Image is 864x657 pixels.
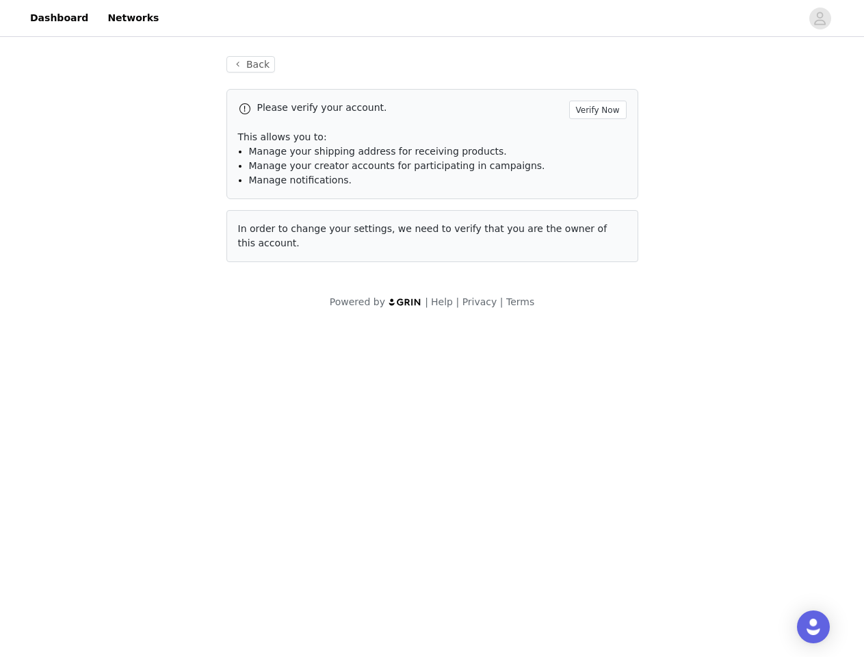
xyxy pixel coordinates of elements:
p: Please verify your account. [257,101,564,115]
div: avatar [813,8,826,29]
span: Manage your shipping address for receiving products. [249,146,507,157]
a: Privacy [462,296,497,307]
button: Back [226,56,276,73]
button: Verify Now [569,101,627,119]
span: | [456,296,459,307]
a: Help [431,296,453,307]
span: | [425,296,428,307]
span: Manage notifications. [249,175,352,185]
img: logo [388,298,422,307]
a: Terms [506,296,534,307]
div: Open Intercom Messenger [797,610,830,643]
span: Manage your creator accounts for participating in campaigns. [249,160,545,171]
span: In order to change your settings, we need to verify that you are the owner of this account. [238,223,607,248]
p: This allows you to: [238,130,627,144]
span: Powered by [330,296,385,307]
a: Dashboard [22,3,96,34]
span: | [500,296,503,307]
a: Networks [99,3,167,34]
